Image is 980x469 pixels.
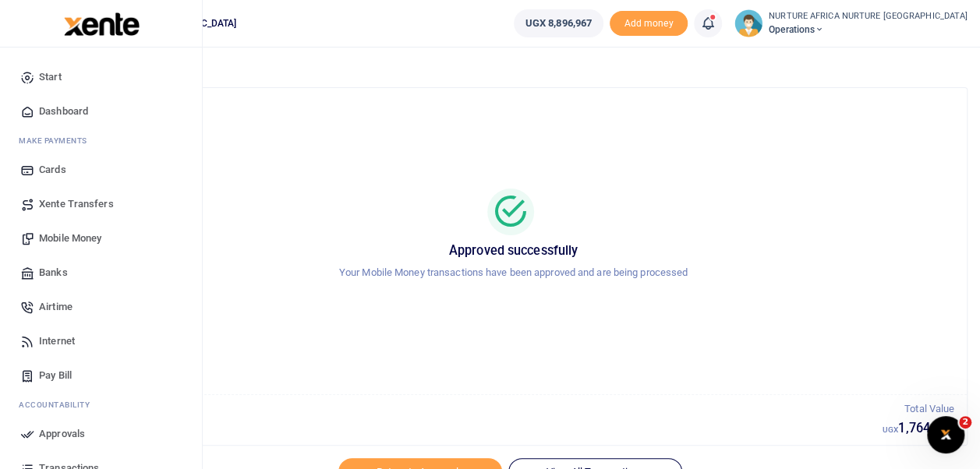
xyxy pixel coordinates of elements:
[30,399,90,411] span: countability
[62,17,140,29] a: logo-small logo-large logo-large
[39,299,73,315] span: Airtime
[12,94,189,129] a: Dashboard
[883,421,954,436] h5: 1,764,874
[79,243,948,259] h5: Approved successfully
[514,9,603,37] a: UGX 8,896,967
[927,416,964,453] iframe: Intercom live chat
[79,265,948,281] p: Your Mobile Money transactions have been approved and are being processed
[12,358,189,393] a: Pay Bill
[610,11,688,37] li: Toup your wallet
[610,16,688,28] a: Add money
[525,16,592,31] span: UGX 8,896,967
[12,290,189,324] a: Airtime
[39,196,114,212] span: Xente Transfers
[39,426,85,442] span: Approvals
[12,221,189,256] a: Mobile Money
[39,104,88,119] span: Dashboard
[12,60,189,94] a: Start
[39,162,66,178] span: Cards
[12,256,189,290] a: Banks
[39,333,75,349] span: Internet
[12,393,189,417] li: Ac
[27,135,87,146] span: ake Payments
[734,9,968,37] a: profile-user NURTURE AFRICA NURTURE [GEOGRAPHIC_DATA] Operations
[12,129,189,153] li: M
[12,153,189,187] a: Cards
[769,23,968,37] span: Operations
[73,401,883,418] p: Total Transactions
[12,417,189,451] a: Approvals
[883,401,954,418] p: Total Value
[12,187,189,221] a: Xente Transfers
[883,425,898,434] small: UGX
[610,11,688,37] span: Add money
[508,9,610,37] li: Wallet ballance
[64,12,140,36] img: logo-large
[769,10,968,23] small: NURTURE AFRICA NURTURE [GEOGRAPHIC_DATA]
[959,416,971,428] span: 2
[734,9,762,37] img: profile-user
[39,265,68,280] span: Banks
[12,324,189,358] a: Internet
[39,69,62,85] span: Start
[39,231,101,246] span: Mobile Money
[73,421,883,436] h5: 8
[39,368,72,383] span: Pay Bill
